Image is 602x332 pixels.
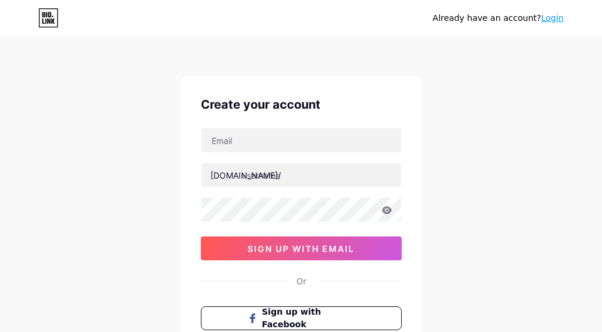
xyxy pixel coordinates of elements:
button: Sign up with Facebook [201,306,402,330]
div: [DOMAIN_NAME]/ [210,169,281,182]
span: sign up with email [247,244,355,254]
div: Or [297,275,306,287]
input: Email [201,128,401,152]
span: Sign up with Facebook [262,306,355,331]
div: Already have an account? [433,12,564,24]
button: sign up with email [201,236,402,260]
a: Login [541,13,564,23]
input: username [201,163,401,187]
div: Create your account [201,96,402,113]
